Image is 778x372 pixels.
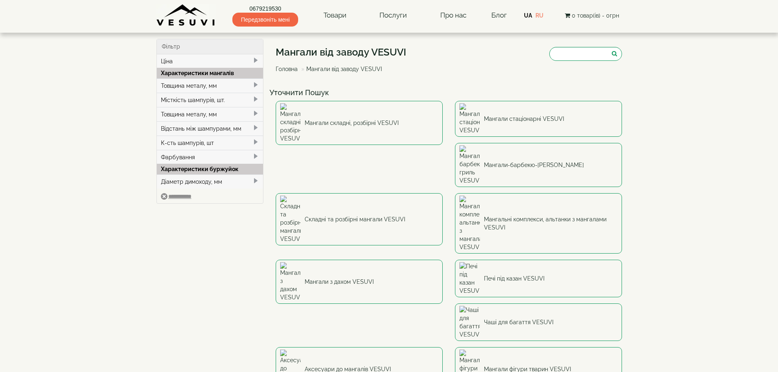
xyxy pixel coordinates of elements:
[371,6,415,25] a: Послуги
[459,103,480,134] img: Мангали стаціонарні VESUVI
[157,164,263,174] div: Характеристики буржуйок
[276,66,298,72] a: Головна
[276,101,443,145] a: Мангали складні, розбірні VESUVI Мангали складні, розбірні VESUVI
[459,196,480,251] img: Мангальні комплекси, альтанки з мангалами VESUVI
[157,68,263,78] div: Характеристики мангалів
[157,174,263,189] div: Діаметр димоходу, мм
[315,6,354,25] a: Товари
[280,196,301,243] img: Складні та розбірні мангали VESUVI
[157,93,263,107] div: Місткість шампурів, шт.
[276,260,443,304] a: Мангали з дахом VESUVI Мангали з дахом VESUVI
[157,107,263,121] div: Товщина металу, мм
[157,121,263,136] div: Відстань між шампурами, мм
[535,12,544,19] a: RU
[276,47,406,58] h1: Мангали від заводу VESUVI
[276,193,443,245] a: Складні та розбірні мангали VESUVI Складні та розбірні мангали VESUVI
[459,306,480,339] img: Чаші для багаття VESUVI
[280,103,301,143] img: Мангали складні, розбірні VESUVI
[455,143,622,187] a: Мангали-барбекю-гриль VESUVI Мангали-барбекю-[PERSON_NAME]
[455,303,622,341] a: Чаші для багаття VESUVI Чаші для багаття VESUVI
[270,89,628,97] h4: Уточнити Пошук
[459,145,480,185] img: Мангали-барбекю-гриль VESUVI
[455,260,622,297] a: Печі під казан VESUVI Печі під казан VESUVI
[432,6,475,25] a: Про нас
[459,262,480,295] img: Печі під казан VESUVI
[299,65,382,73] li: Мангали від заводу VESUVI
[157,136,263,150] div: К-сть шампурів, шт
[280,262,301,301] img: Мангали з дахом VESUVI
[157,78,263,93] div: Товщина металу, мм
[455,193,622,254] a: Мангальні комплекси, альтанки з мангалами VESUVI Мангальні комплекси, альтанки з мангалами VESUVI
[524,12,532,19] a: UA
[157,150,263,164] div: Фарбування
[455,101,622,137] a: Мангали стаціонарні VESUVI Мангали стаціонарні VESUVI
[232,4,298,13] a: 0679219530
[157,39,263,54] div: Фільтр
[572,12,619,19] span: 0 товар(ів) - 0грн
[156,4,216,27] img: Завод VESUVI
[491,11,507,19] a: Блог
[232,13,298,27] span: Передзвоніть мені
[562,11,622,20] button: 0 товар(ів) - 0грн
[157,54,263,68] div: Ціна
